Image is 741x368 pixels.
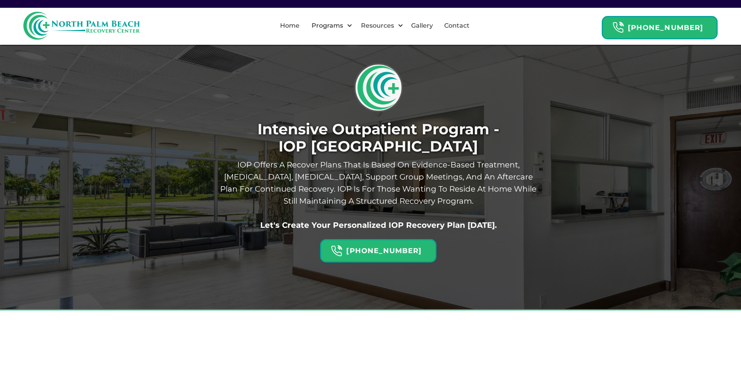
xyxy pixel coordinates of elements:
[406,13,438,38] a: Gallery
[354,13,405,38] div: Resources
[602,12,718,39] a: Header Calendar Icons[PHONE_NUMBER]
[260,220,497,230] strong: Let's create your personalized IOP recovery plan [DATE].
[275,13,304,38] a: Home
[305,13,354,38] div: Programs
[346,247,422,255] strong: [PHONE_NUMBER]
[320,235,436,262] a: Header Calendar Icons[PHONE_NUMBER]
[628,23,703,32] strong: [PHONE_NUMBER]
[217,159,540,231] p: IOP offers A recover plans that Is Based On evidence-based treatment, [MEDICAL_DATA], [MEDICAL_DA...
[217,121,540,155] h1: Intensive Outpatient Program - IOP [GEOGRAPHIC_DATA]
[359,21,396,30] div: Resources
[612,21,624,33] img: Header Calendar Icons
[331,245,342,257] img: Header Calendar Icons
[310,21,345,30] div: Programs
[440,13,474,38] a: Contact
